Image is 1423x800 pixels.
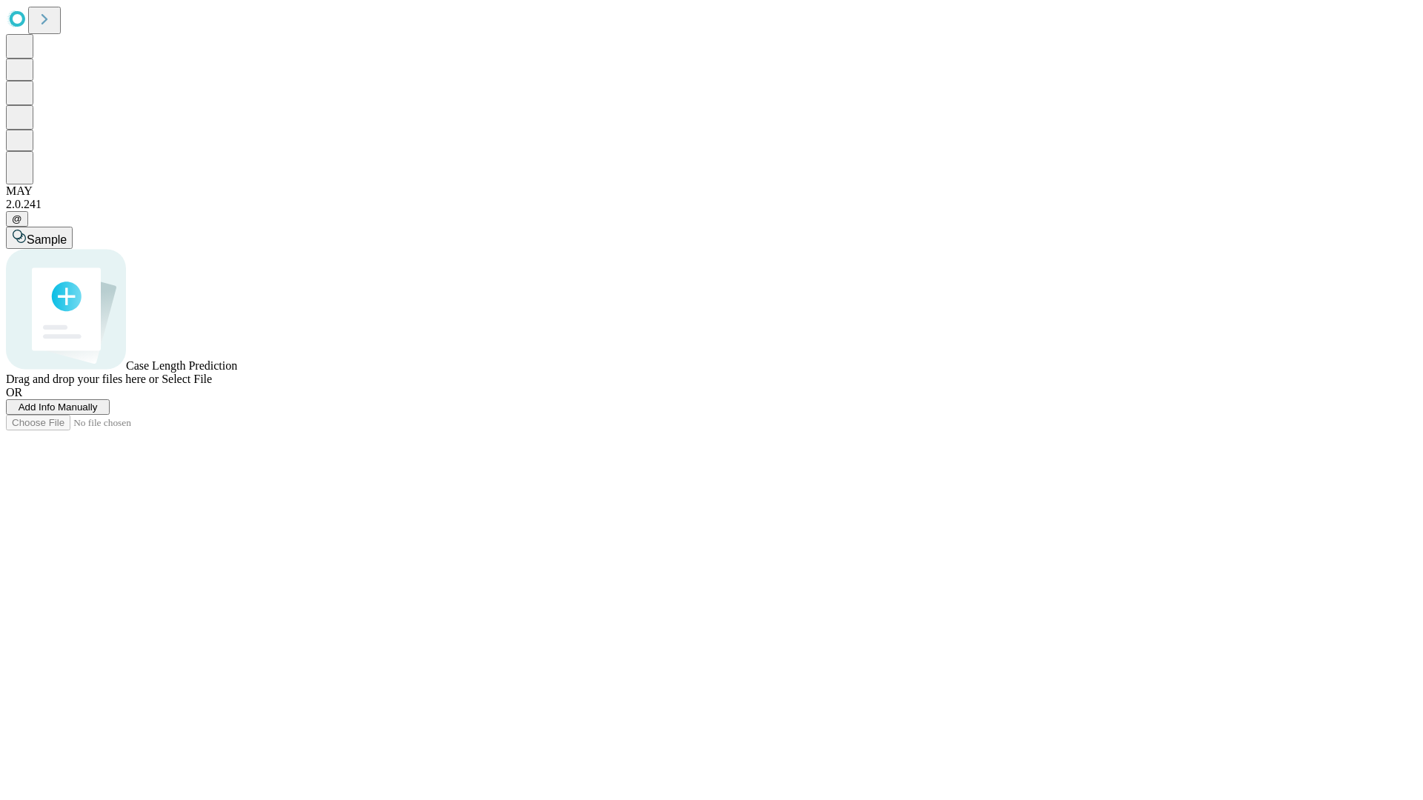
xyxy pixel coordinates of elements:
div: 2.0.241 [6,198,1417,211]
span: Case Length Prediction [126,359,237,372]
span: Select File [162,373,212,385]
div: MAY [6,184,1417,198]
span: Sample [27,233,67,246]
button: @ [6,211,28,227]
span: Add Info Manually [19,401,98,413]
span: Drag and drop your files here or [6,373,159,385]
span: @ [12,213,22,224]
button: Add Info Manually [6,399,110,415]
span: OR [6,386,22,399]
button: Sample [6,227,73,249]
